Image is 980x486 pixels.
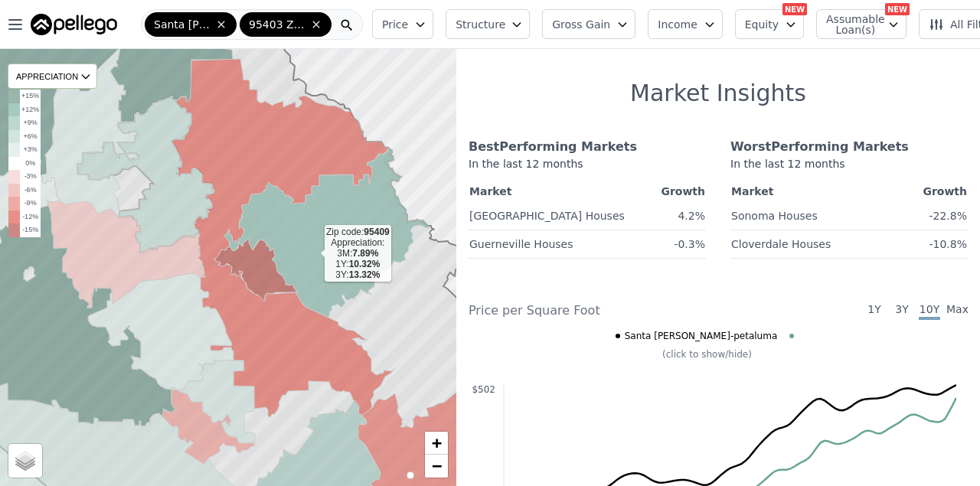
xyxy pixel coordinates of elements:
[469,302,718,320] div: Price per Square Foot
[469,232,573,252] a: Guerneville Houses
[731,232,831,252] a: Cloverdale Houses
[885,3,910,15] div: NEW
[469,156,706,181] div: In the last 12 months
[20,170,41,184] td: -3%
[20,223,41,237] td: -15%
[630,80,806,107] h1: Market Insights
[652,181,706,202] th: Growth
[782,3,807,15] div: NEW
[432,456,442,475] span: −
[730,156,968,181] div: In the last 12 months
[929,238,967,250] span: -10.8%
[20,130,41,144] td: +6%
[432,433,442,452] span: +
[730,181,894,202] th: Market
[446,9,530,39] button: Structure
[20,210,41,224] td: -12%
[552,17,610,32] span: Gross Gain
[469,204,625,223] a: [GEOGRAPHIC_DATA] Houses
[864,302,885,320] span: 1Y
[382,17,408,32] span: Price
[20,184,41,197] td: -6%
[20,116,41,130] td: +9%
[472,384,495,395] text: $502
[31,14,117,35] img: Pellego
[372,9,433,39] button: Price
[456,17,505,32] span: Structure
[249,17,307,32] span: 95403 Zip Code
[826,14,875,35] span: Assumable Loan(s)
[731,204,818,223] a: Sonoma Houses
[425,455,448,478] a: Zoom out
[20,103,41,117] td: +12%
[678,210,705,222] span: 4.2%
[735,9,804,39] button: Equity
[816,9,906,39] button: Assumable Loan(s)
[542,9,635,39] button: Gross Gain
[469,181,652,202] th: Market
[458,348,956,360] div: (click to show/hide)
[20,143,41,157] td: +3%
[891,302,913,320] span: 3Y
[648,9,723,39] button: Income
[946,302,968,320] span: Max
[469,138,706,156] div: Best Performing Markets
[8,444,42,478] a: Layers
[730,138,968,156] div: Worst Performing Markets
[674,238,705,250] span: -0.3%
[8,64,97,89] div: APPRECIATION
[745,17,779,32] span: Equity
[154,17,212,32] span: Santa [PERSON_NAME]-[GEOGRAPHIC_DATA]
[625,330,778,342] span: Santa [PERSON_NAME]-petaluma
[20,157,41,171] td: 0%
[20,197,41,210] td: -9%
[919,302,940,320] span: 10Y
[658,17,697,32] span: Income
[894,181,968,202] th: Growth
[20,90,41,103] td: +15%
[425,432,448,455] a: Zoom in
[929,210,967,222] span: -22.8%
